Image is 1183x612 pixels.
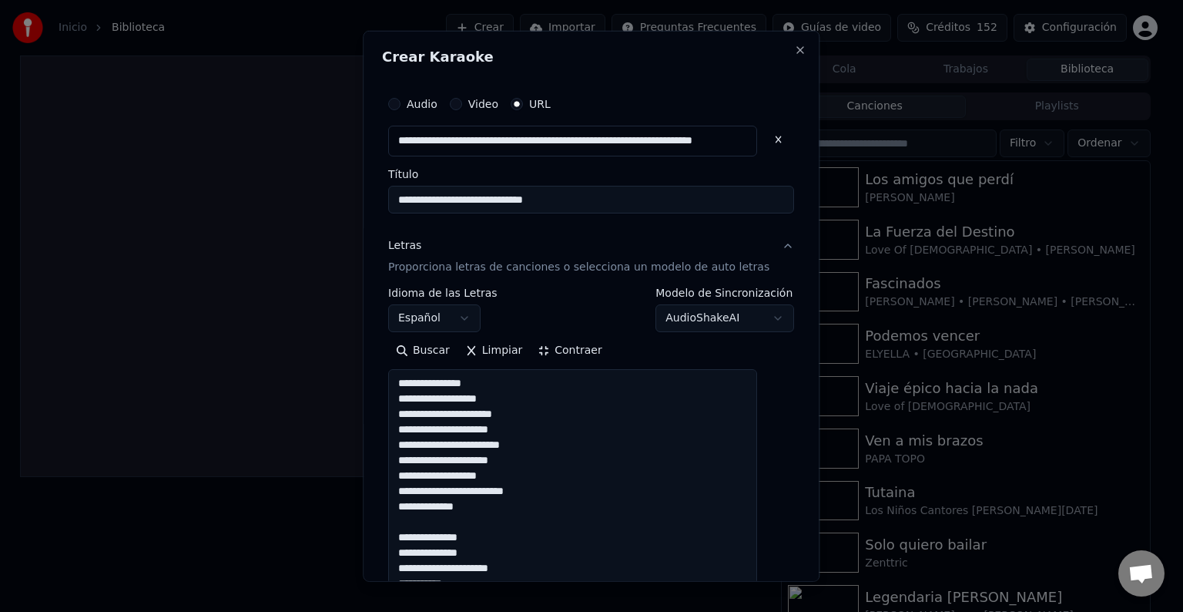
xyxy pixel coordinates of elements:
[388,288,498,298] label: Idioma de las Letras
[531,338,610,363] button: Contraer
[656,288,795,298] label: Modelo de Sincronización
[388,226,794,288] button: LetrasProporciona letras de canciones o selecciona un modelo de auto letras
[388,169,794,180] label: Título
[382,50,800,64] h2: Crear Karaoke
[529,99,551,109] label: URL
[457,338,530,363] button: Limpiar
[468,99,498,109] label: Video
[388,238,421,254] div: Letras
[388,338,457,363] button: Buscar
[407,99,437,109] label: Audio
[388,260,769,275] p: Proporciona letras de canciones o selecciona un modelo de auto letras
